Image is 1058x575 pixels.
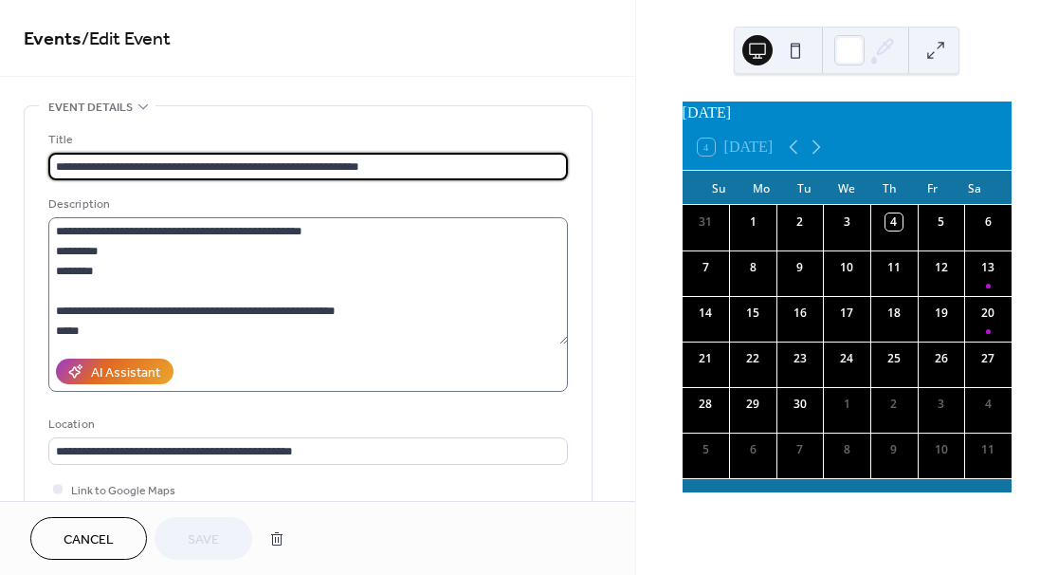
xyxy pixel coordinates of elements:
[933,350,950,367] div: 26
[697,396,714,413] div: 28
[744,350,761,367] div: 22
[48,415,564,435] div: Location
[792,259,809,276] div: 9
[698,171,740,205] div: Su
[697,259,714,276] div: 7
[792,350,809,367] div: 23
[868,171,911,205] div: Th
[933,213,950,231] div: 5
[885,350,903,367] div: 25
[979,441,996,458] div: 11
[933,396,950,413] div: 3
[792,396,809,413] div: 30
[48,98,133,118] span: Event details
[838,350,855,367] div: 24
[71,481,175,501] span: Link to Google Maps
[838,396,855,413] div: 1
[697,305,714,322] div: 14
[24,21,82,58] a: Events
[744,213,761,231] div: 1
[933,441,950,458] div: 10
[48,130,564,150] div: Title
[683,102,1012,124] div: [DATE]
[91,363,160,383] div: AI Assistant
[885,396,903,413] div: 2
[740,171,783,205] div: Mo
[783,171,826,205] div: Tu
[56,359,173,384] button: AI Assistant
[792,441,809,458] div: 7
[697,350,714,367] div: 21
[954,171,996,205] div: Sa
[979,259,996,276] div: 13
[792,213,809,231] div: 2
[744,441,761,458] div: 6
[82,21,171,58] span: / Edit Event
[826,171,868,205] div: We
[744,259,761,276] div: 8
[979,396,996,413] div: 4
[744,305,761,322] div: 15
[933,259,950,276] div: 12
[838,259,855,276] div: 10
[885,213,903,231] div: 4
[911,171,954,205] div: Fr
[697,441,714,458] div: 5
[979,305,996,322] div: 20
[697,213,714,231] div: 31
[744,396,761,413] div: 29
[64,530,114,550] span: Cancel
[885,305,903,322] div: 18
[885,441,903,458] div: 9
[885,259,903,276] div: 11
[979,350,996,367] div: 27
[838,441,855,458] div: 8
[30,517,147,560] button: Cancel
[838,305,855,322] div: 17
[933,305,950,322] div: 19
[979,213,996,231] div: 6
[48,195,564,214] div: Description
[792,305,809,322] div: 16
[838,213,855,231] div: 3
